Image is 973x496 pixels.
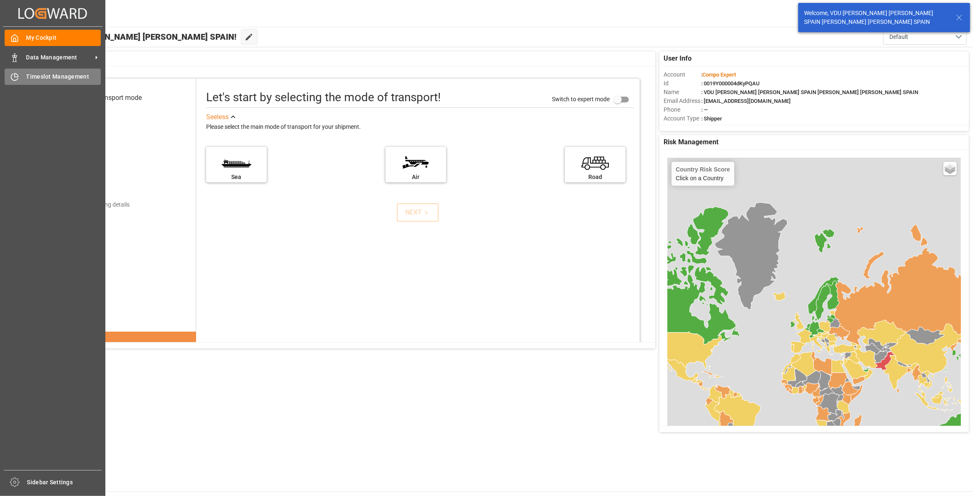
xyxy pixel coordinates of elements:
span: : 0019Y000004dKyPQAU [701,80,760,87]
div: NEXT [405,207,431,217]
span: User Info [664,54,692,64]
button: NEXT [397,203,439,222]
span: Account Type [664,114,701,123]
div: See less [206,112,229,122]
span: Data Management [26,53,92,62]
div: Air [390,173,442,182]
button: open menu [883,29,967,45]
span: Name [664,88,701,97]
a: My Cockpit [5,30,101,46]
span: Hello VDU [PERSON_NAME] [PERSON_NAME] SPAIN! [35,29,237,45]
span: Account [664,70,701,79]
div: Sea [210,173,263,182]
span: Switch to expert mode [552,96,610,102]
span: Sidebar Settings [27,478,102,487]
span: : Shipper [701,115,722,122]
a: Timeslot Management [5,69,101,85]
a: Layers [943,162,957,175]
div: Please select the main mode of transport for your shipment. [206,122,634,132]
span: Timeslot Management [26,72,101,81]
div: Welcome, VDU [PERSON_NAME] [PERSON_NAME] SPAIN [PERSON_NAME] [PERSON_NAME] SPAIN [804,9,948,26]
span: Id [664,79,701,88]
span: Email Address [664,97,701,105]
span: My Cockpit [26,33,101,42]
span: Risk Management [664,137,718,147]
div: Click on a Country [676,166,730,182]
div: Road [569,173,621,182]
span: Phone [664,105,701,114]
span: : [701,72,736,78]
div: Let's start by selecting the mode of transport! [206,89,441,106]
div: Select transport mode [77,93,142,103]
span: : — [701,107,708,113]
span: Default [889,33,908,41]
span: : VDU [PERSON_NAME] [PERSON_NAME] SPAIN [PERSON_NAME] [PERSON_NAME] SPAIN [701,89,918,95]
span: : [EMAIL_ADDRESS][DOMAIN_NAME] [701,98,791,104]
span: Compo Expert [702,72,736,78]
h4: Country Risk Score [676,166,730,173]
